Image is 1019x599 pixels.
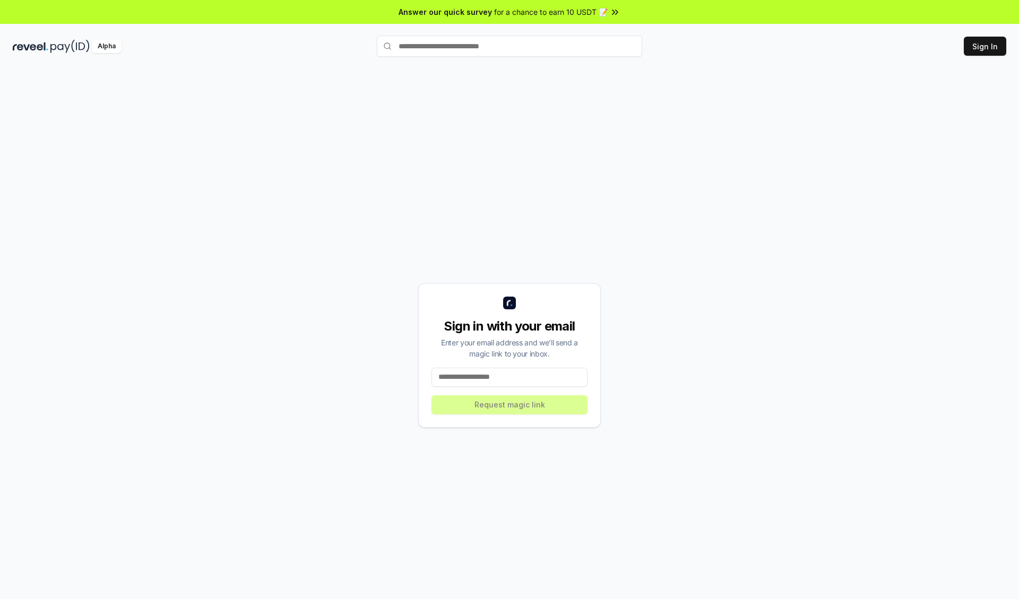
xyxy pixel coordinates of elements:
img: logo_small [503,297,516,309]
span: Answer our quick survey [399,6,492,18]
span: for a chance to earn 10 USDT 📝 [494,6,608,18]
div: Alpha [92,40,122,53]
div: Enter your email address and we’ll send a magic link to your inbox. [431,337,588,359]
div: Sign in with your email [431,318,588,335]
button: Sign In [964,37,1006,56]
img: pay_id [50,40,90,53]
img: reveel_dark [13,40,48,53]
